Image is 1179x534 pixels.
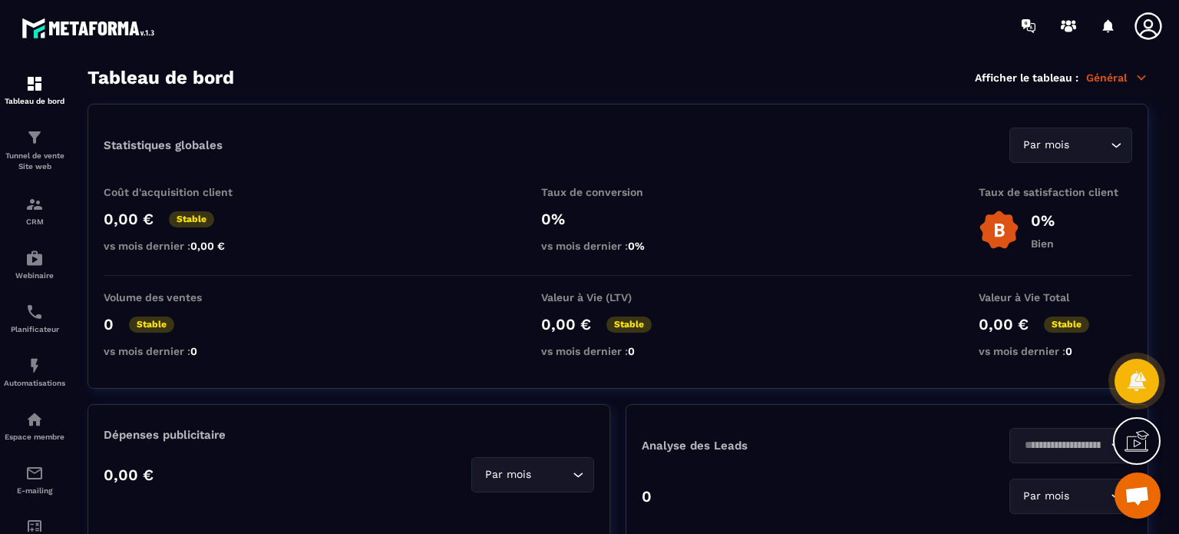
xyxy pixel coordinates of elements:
[1031,237,1055,250] p: Bien
[104,428,594,442] p: Dépenses publicitaire
[104,291,257,303] p: Volume des ventes
[541,315,591,333] p: 0,00 €
[4,97,65,105] p: Tableau de bord
[4,486,65,495] p: E-mailing
[481,466,534,483] span: Par mois
[169,211,214,227] p: Stable
[1009,128,1132,163] div: Search for option
[642,439,887,453] p: Analyse des Leads
[4,379,65,387] p: Automatisations
[1009,479,1132,514] div: Search for option
[4,399,65,453] a: automationsautomationsEspace membre
[1019,437,1107,454] input: Search for option
[979,210,1019,250] img: b-badge-o.b3b20ee6.svg
[25,357,44,375] img: automations
[4,291,65,345] a: schedulerschedulerPlanificateur
[4,271,65,280] p: Webinaire
[534,466,569,483] input: Search for option
[4,237,65,291] a: automationsautomationsWebinaire
[104,240,257,252] p: vs mois dernier :
[25,75,44,93] img: formation
[541,291,695,303] p: Valeur à Vie (LTV)
[4,217,65,226] p: CRM
[25,410,44,429] img: automations
[1031,211,1055,230] p: 0%
[104,210,154,228] p: 0,00 €
[1009,428,1132,463] div: Search for option
[975,71,1078,84] p: Afficher le tableau :
[4,151,65,172] p: Tunnel de vente Site web
[4,184,65,237] a: formationformationCRM
[25,464,44,483] img: email
[104,186,257,198] p: Coût d'acquisition client
[190,240,225,252] span: 0,00 €
[541,240,695,252] p: vs mois dernier :
[541,186,695,198] p: Taux de conversion
[129,317,174,333] p: Stable
[1065,345,1072,357] span: 0
[4,63,65,117] a: formationformationTableau de bord
[4,325,65,333] p: Planificateur
[104,466,154,484] p: 0,00 €
[606,317,652,333] p: Stable
[1072,137,1107,154] input: Search for option
[88,67,234,88] h3: Tableau de bord
[25,128,44,147] img: formation
[471,457,594,493] div: Search for option
[628,345,635,357] span: 0
[1019,137,1072,154] span: Par mois
[4,433,65,441] p: Espace membre
[104,315,114,333] p: 0
[1044,317,1089,333] p: Stable
[104,138,223,152] p: Statistiques globales
[4,345,65,399] a: automationsautomationsAutomatisations
[979,345,1132,357] p: vs mois dernier :
[979,186,1132,198] p: Taux de satisfaction client
[4,117,65,184] a: formationformationTunnel de vente Site web
[979,291,1132,303] p: Valeur à Vie Total
[1019,488,1072,505] span: Par mois
[628,240,645,252] span: 0%
[1086,71,1148,85] p: Général
[642,487,652,506] p: 0
[4,453,65,506] a: emailemailE-mailing
[541,210,695,228] p: 0%
[25,249,44,267] img: automations
[25,303,44,321] img: scheduler
[104,345,257,357] p: vs mois dernier :
[979,315,1029,333] p: 0,00 €
[1072,488,1107,505] input: Search for option
[25,195,44,214] img: formation
[190,345,197,357] span: 0
[21,14,160,42] img: logo
[1115,473,1161,519] div: Ouvrir le chat
[541,345,695,357] p: vs mois dernier :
